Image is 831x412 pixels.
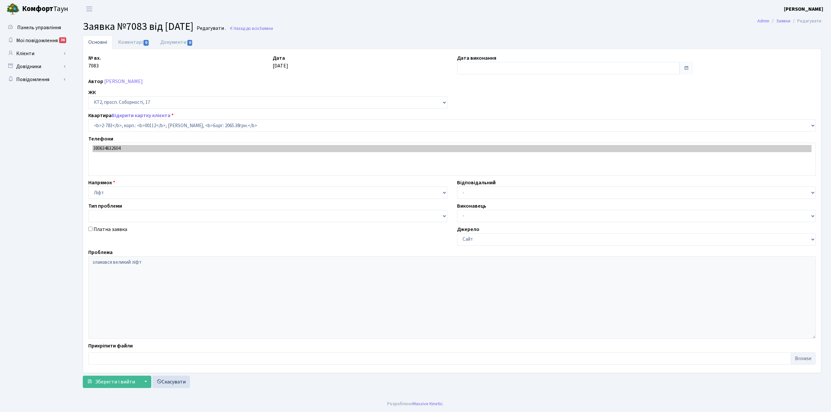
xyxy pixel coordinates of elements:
[3,60,68,73] a: Довідники
[83,376,139,388] button: Зберегти і вийти
[457,202,486,210] label: Виконавець
[457,54,496,62] label: Дата виконання
[152,376,190,388] a: Скасувати
[104,78,143,85] a: [PERSON_NAME]
[88,112,174,119] label: Квартира
[143,40,149,46] span: 0
[268,54,452,74] div: [DATE]
[784,5,823,13] a: [PERSON_NAME]
[93,145,812,152] option: 380634632604
[83,19,193,34] span: Заявка №7083 від [DATE]
[22,4,53,14] b: Комфорт
[187,40,192,46] span: 0
[413,400,443,407] a: Massive Kinetic
[3,34,68,47] a: Мої повідомлення36
[88,89,96,96] label: ЖК
[16,37,58,44] span: Мої повідомлення
[83,35,113,49] a: Основні
[3,47,68,60] a: Клієнти
[88,256,816,339] textarea: зламався великий ліфт
[88,135,113,143] label: Телефони
[776,18,790,24] a: Заявки
[88,202,122,210] label: Тип проблеми
[17,24,61,31] span: Панель управління
[113,35,155,49] a: Коментарі
[95,378,135,385] span: Зберегти і вийти
[83,54,268,74] div: 7083
[3,21,68,34] a: Панель управління
[59,37,66,43] div: 36
[457,179,496,187] label: Відповідальний
[88,179,115,187] label: Напрямок
[112,112,170,119] a: Відкрити картку клієнта
[259,25,273,31] span: Заявки
[273,54,285,62] label: Дата
[88,54,101,62] label: № вх.
[748,14,831,28] nav: breadcrumb
[22,4,68,15] span: Таун
[387,400,444,407] div: Розроблено .
[81,4,97,14] button: Переключити навігацію
[155,35,198,49] a: Документи
[93,225,127,233] label: Платна заявка
[88,78,103,85] label: Автор
[3,73,68,86] a: Повідомлення
[6,3,19,16] img: logo.png
[88,342,133,350] label: Прикріпити файли
[757,18,769,24] a: Admin
[229,25,273,31] a: Назад до всіхЗаявки
[457,225,479,233] label: Джерело
[784,6,823,13] b: [PERSON_NAME]
[88,248,113,256] label: Проблема
[790,18,821,25] li: Редагувати
[195,25,226,31] small: Редагувати .
[88,119,816,132] select: )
